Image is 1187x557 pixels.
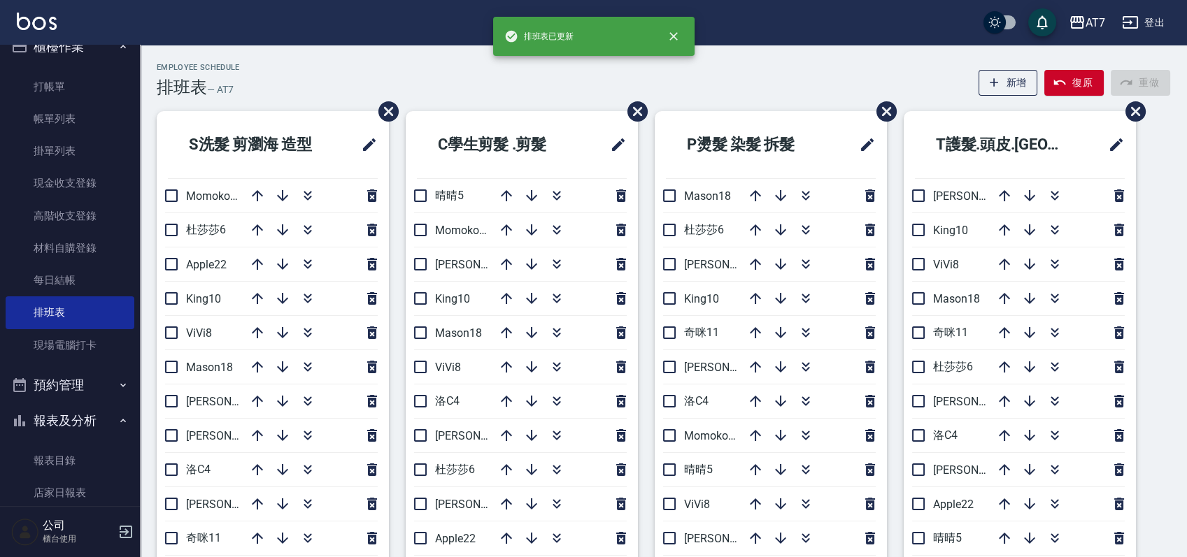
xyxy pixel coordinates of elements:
img: Person [11,518,39,546]
button: 櫃檯作業 [6,29,134,65]
span: [PERSON_NAME]9 [933,395,1023,408]
span: Mason18 [186,361,233,374]
span: Mason18 [684,189,731,203]
span: 修改班表的標題 [851,128,876,161]
span: 修改班表的標題 [602,128,627,161]
a: 報表目錄 [6,444,134,477]
h2: P燙髮 染髮 拆髮 [666,120,833,170]
span: Apple22 [186,258,227,271]
img: Logo [17,13,57,30]
span: 洛C4 [186,463,211,476]
span: ViVi8 [435,361,461,374]
span: Apple22 [933,498,974,511]
a: 排班表 [6,296,134,328]
a: 每日結帳 [6,264,134,296]
h6: — AT7 [207,82,234,97]
h3: 排班表 [157,78,207,97]
button: 登出 [1116,10,1170,36]
span: 奇咪11 [933,326,968,339]
span: [PERSON_NAME]7 [435,498,525,511]
span: 奇咪11 [186,531,221,544]
button: save [1028,8,1056,36]
span: 杜莎莎6 [435,463,475,476]
span: [PERSON_NAME]9 [435,258,525,271]
h2: S洗髮 剪瀏海 造型 [168,120,343,170]
span: 排班表已更新 [504,29,574,43]
span: [PERSON_NAME]7 [186,429,276,442]
a: 現金收支登錄 [6,167,134,199]
span: Momoko12 [684,429,741,442]
span: 晴晴5 [933,531,962,544]
span: [PERSON_NAME]7 [684,361,774,374]
span: 晴晴5 [435,189,464,202]
span: 洛C4 [933,428,958,442]
span: 洛C4 [684,394,709,407]
span: ViVi8 [933,258,959,271]
a: 材料自購登錄 [6,232,134,264]
a: 高階收支登錄 [6,200,134,232]
button: 報表及分析 [6,403,134,439]
span: 杜莎莎6 [933,360,973,373]
span: [PERSON_NAME]2 [684,532,774,545]
span: ViVi8 [684,498,710,511]
div: AT7 [1086,14,1105,31]
span: 修改班表的標題 [353,128,378,161]
span: King10 [684,292,719,305]
span: [PERSON_NAME]9 [684,258,774,271]
h2: Employee Schedule [157,63,240,72]
span: King10 [435,292,470,305]
span: King10 [933,224,968,237]
a: 打帳單 [6,71,134,103]
span: Mason18 [933,292,980,305]
span: Momoko12 [186,189,243,203]
button: close [658,21,689,52]
span: 晴晴5 [684,463,713,476]
span: 刪除班表 [368,91,401,132]
span: [PERSON_NAME]9 [186,395,276,408]
a: 帳單列表 [6,103,134,135]
span: Apple22 [435,532,476,545]
span: Momoko12 [435,224,492,237]
span: [PERSON_NAME]7 [933,463,1023,477]
span: [PERSON_NAME]2 [186,498,276,511]
button: 預約管理 [6,367,134,403]
button: 新增 [979,70,1038,96]
span: 奇咪11 [684,326,719,339]
span: 杜莎莎6 [684,223,724,236]
button: 復原 [1044,70,1104,96]
span: [PERSON_NAME]2 [435,429,525,442]
h5: 公司 [43,519,114,533]
span: Mason18 [435,326,482,340]
span: 洛C4 [435,394,460,407]
a: 掛單列表 [6,135,134,167]
h2: T護髮.頭皮.[GEOGRAPHIC_DATA] [915,120,1090,170]
span: [PERSON_NAME]2 [933,189,1023,203]
a: 店家日報表 [6,477,134,509]
span: 刪除班表 [1115,91,1148,132]
span: 修改班表的標題 [1100,128,1125,161]
button: AT7 [1063,8,1111,37]
span: King10 [186,292,221,305]
h2: C學生剪髮 .剪髮 [417,120,584,170]
p: 櫃台使用 [43,533,114,545]
a: 現場電腦打卡 [6,329,134,361]
span: 杜莎莎6 [186,223,226,236]
span: 刪除班表 [617,91,650,132]
span: ViVi8 [186,326,212,340]
span: 刪除班表 [866,91,899,132]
